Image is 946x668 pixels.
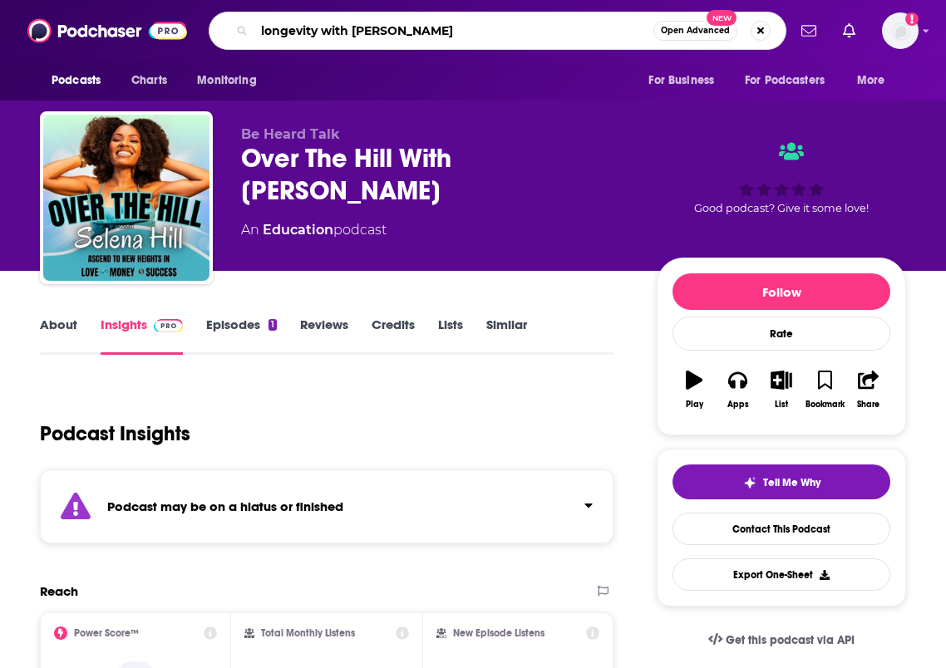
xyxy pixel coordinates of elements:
[121,65,177,96] a: Charts
[734,65,849,96] button: open menu
[760,360,803,420] button: List
[40,317,77,355] a: About
[131,69,167,92] span: Charts
[673,273,890,310] button: Follow
[745,69,825,92] span: For Podcasters
[637,65,735,96] button: open menu
[653,21,737,41] button: Open AdvancedNew
[795,17,823,45] a: Show notifications dropdown
[197,69,256,92] span: Monitoring
[847,360,890,420] button: Share
[453,627,544,639] h2: New Episode Listens
[27,15,187,47] img: Podchaser - Follow, Share and Rate Podcasts
[657,126,906,229] div: Good podcast? Give it some love!
[101,317,183,355] a: InsightsPodchaser Pro
[209,12,786,50] div: Search podcasts, credits, & more...
[695,620,868,661] a: Get this podcast via API
[43,115,209,281] img: Over The Hill With Selena Hill
[673,513,890,545] a: Contact This Podcast
[486,317,527,355] a: Similar
[882,12,919,49] img: User Profile
[40,583,78,599] h2: Reach
[803,360,846,420] button: Bookmark
[727,400,749,410] div: Apps
[261,627,355,639] h2: Total Monthly Listens
[269,319,277,331] div: 1
[648,69,714,92] span: For Business
[438,317,463,355] a: Lists
[52,69,101,92] span: Podcasts
[857,400,879,410] div: Share
[857,69,885,92] span: More
[673,558,890,591] button: Export One-Sheet
[372,317,415,355] a: Credits
[716,360,759,420] button: Apps
[241,220,387,240] div: An podcast
[661,27,730,35] span: Open Advanced
[154,319,183,332] img: Podchaser Pro
[673,317,890,351] div: Rate
[905,12,919,26] svg: Add a profile image
[763,476,820,489] span: Tell Me Why
[107,499,343,514] strong: Podcast may be on a hiatus or finished
[686,400,703,410] div: Play
[743,476,756,489] img: tell me why sparkle
[882,12,919,49] button: Show profile menu
[845,65,906,96] button: open menu
[40,421,190,446] h1: Podcast Insights
[40,65,122,96] button: open menu
[694,202,869,214] span: Good podcast? Give it some love!
[673,464,890,499] button: tell me why sparkleTell Me Why
[40,469,613,543] section: Click to expand status details
[254,17,653,44] input: Search podcasts, credits, & more...
[806,400,845,410] div: Bookmark
[836,17,862,45] a: Show notifications dropdown
[726,633,855,647] span: Get this podcast via API
[206,317,277,355] a: Episodes1
[707,10,737,26] span: New
[300,317,348,355] a: Reviews
[882,12,919,49] span: Logged in as GregKubie
[263,222,333,238] a: Education
[673,360,716,420] button: Play
[241,126,340,142] span: Be Heard Talk
[185,65,278,96] button: open menu
[74,627,139,639] h2: Power Score™
[775,400,788,410] div: List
